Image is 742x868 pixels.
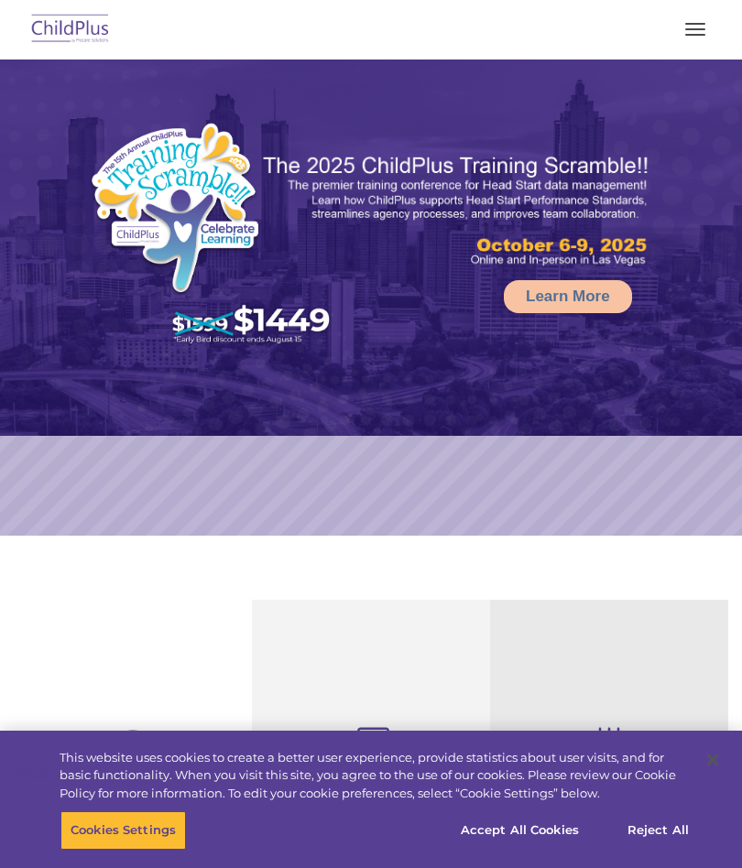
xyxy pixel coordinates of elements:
button: Accept All Cookies [451,811,589,850]
button: Close [693,740,733,780]
div: This website uses cookies to create a better user experience, provide statistics about user visit... [60,749,691,803]
a: Learn More [504,280,632,313]
button: Cookies Settings [60,811,186,850]
img: ChildPlus by Procare Solutions [27,8,114,51]
button: Reject All [601,811,715,850]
